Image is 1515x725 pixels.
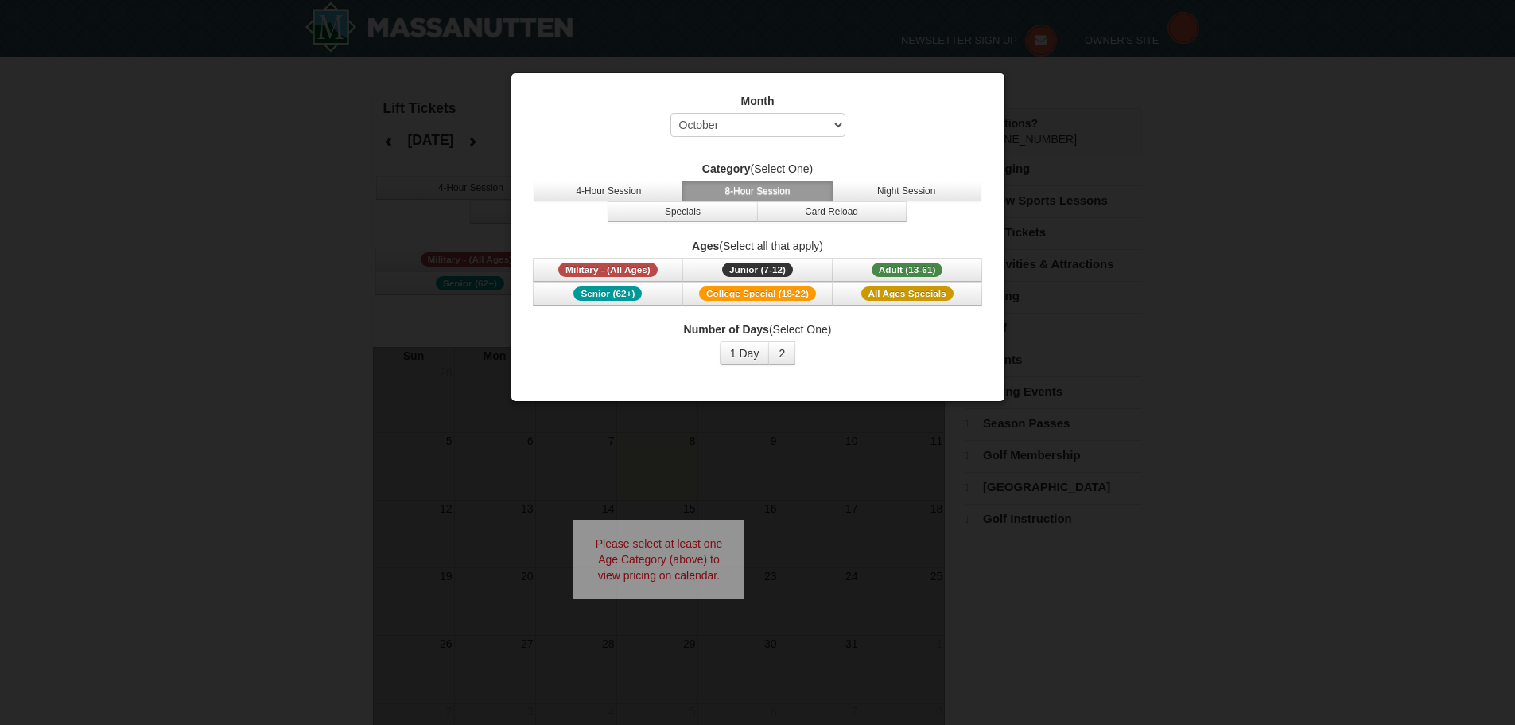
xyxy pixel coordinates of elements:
[531,161,985,177] label: (Select One)
[534,181,683,201] button: 4-Hour Session
[720,341,770,365] button: 1 Day
[684,323,769,336] strong: Number of Days
[833,258,982,282] button: Adult (13-61)
[702,162,751,175] strong: Category
[741,95,775,107] strong: Month
[872,263,943,277] span: Adult (13-61)
[861,286,954,301] span: All Ages Specials
[608,201,757,222] button: Specials
[573,520,745,599] div: Please select at least one Age Category (above) to view pricing on calendar.
[533,258,682,282] button: Military - (All Ages)
[692,240,719,252] strong: Ages
[768,341,795,365] button: 2
[573,286,642,301] span: Senior (62+)
[531,238,985,254] label: (Select all that apply)
[531,322,985,337] label: (Select One)
[682,282,832,306] button: College Special (18-22)
[722,263,793,277] span: Junior (7-12)
[757,201,907,222] button: Card Reload
[533,282,682,306] button: Senior (62+)
[833,282,982,306] button: All Ages Specials
[699,286,816,301] span: College Special (18-22)
[558,263,658,277] span: Military - (All Ages)
[682,181,832,201] button: 8-Hour Session
[832,181,981,201] button: Night Session
[682,258,832,282] button: Junior (7-12)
